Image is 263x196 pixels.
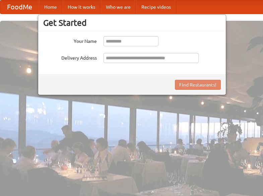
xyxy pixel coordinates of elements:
[39,0,62,14] a: Home
[136,0,176,14] a: Recipe videos
[43,18,221,28] h3: Get Started
[62,0,101,14] a: How it works
[101,0,136,14] a: Who we are
[43,53,97,61] label: Delivery Address
[0,0,39,14] a: FoodMe
[175,80,221,90] button: Find Restaurants!
[43,36,97,45] label: Your Name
